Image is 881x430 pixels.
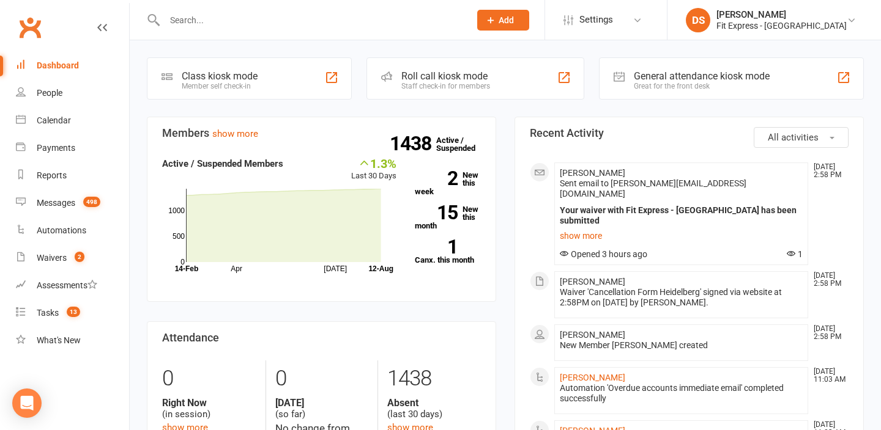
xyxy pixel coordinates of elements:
[16,79,129,107] a: People
[415,203,458,222] strong: 15
[37,280,97,290] div: Assessments
[351,156,396,170] div: 1.3%
[499,15,514,25] span: Add
[387,397,481,409] strong: Absent
[212,128,258,139] a: show more
[401,70,490,82] div: Roll call kiosk mode
[351,156,396,183] div: Last 30 Days
[75,252,84,262] span: 2
[16,299,129,327] a: Tasks 13
[162,332,481,344] h3: Attendance
[16,244,129,272] a: Waivers 2
[12,388,42,418] div: Open Intercom Messenger
[415,238,458,256] strong: 1
[275,360,369,397] div: 0
[161,12,461,29] input: Search...
[560,373,625,382] a: [PERSON_NAME]
[390,134,436,153] strong: 1438
[37,198,75,208] div: Messages
[16,217,129,244] a: Automations
[162,158,283,169] strong: Active / Suspended Members
[716,9,847,20] div: [PERSON_NAME]
[477,10,529,31] button: Add
[37,88,62,98] div: People
[67,307,80,317] span: 13
[162,397,256,420] div: (in session)
[560,205,803,226] div: Your waiver with Fit Express - [GEOGRAPHIC_DATA] has been submitted
[560,287,803,308] div: Waiver 'Cancellation Form Heidelberg' signed via website at 2:58PM on [DATE] by [PERSON_NAME].
[37,308,59,318] div: Tasks
[579,6,613,34] span: Settings
[37,115,71,125] div: Calendar
[560,383,803,404] div: Automation 'Overdue accounts immediate email' completed successfully
[634,70,770,82] div: General attendance kiosk mode
[754,127,849,148] button: All activities
[16,189,129,217] a: Messages 498
[415,171,481,195] a: 2New this week
[37,60,79,70] div: Dashboard
[83,197,100,207] span: 498
[808,163,848,179] time: [DATE] 2:58 PM
[16,107,129,134] a: Calendar
[560,330,625,340] span: [PERSON_NAME]
[387,397,481,420] div: (last 30 days)
[275,397,369,420] div: (so far)
[37,225,86,235] div: Automations
[560,277,625,286] span: [PERSON_NAME]
[560,168,625,178] span: [PERSON_NAME]
[401,82,490,90] div: Staff check-in for members
[560,178,746,199] span: Sent email to [PERSON_NAME][EMAIL_ADDRESS][DOMAIN_NAME]
[560,340,803,351] div: New Member [PERSON_NAME] created
[787,249,803,259] span: 1
[182,82,258,90] div: Member self check-in
[37,143,75,153] div: Payments
[162,127,481,139] h3: Members
[530,127,849,139] h3: Recent Activity
[560,227,803,244] a: show more
[560,249,647,259] span: Opened 3 hours ago
[16,162,129,189] a: Reports
[275,397,369,409] strong: [DATE]
[686,8,710,32] div: DS
[808,368,848,384] time: [DATE] 11:03 AM
[37,253,67,263] div: Waivers
[162,360,256,397] div: 0
[716,20,847,31] div: Fit Express - [GEOGRAPHIC_DATA]
[808,325,848,341] time: [DATE] 2:58 PM
[415,169,458,188] strong: 2
[415,205,481,230] a: 15New this month
[15,12,45,43] a: Clubworx
[16,52,129,79] a: Dashboard
[182,70,258,82] div: Class kiosk mode
[387,360,481,397] div: 1438
[16,134,129,162] a: Payments
[436,127,490,161] a: 1438Active / Suspended
[415,239,481,264] a: 1Canx. this month
[37,170,67,180] div: Reports
[37,335,81,345] div: What's New
[162,397,256,409] strong: Right Now
[768,132,819,143] span: All activities
[16,272,129,299] a: Assessments
[808,272,848,288] time: [DATE] 2:58 PM
[16,327,129,354] a: What's New
[634,82,770,90] div: Great for the front desk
